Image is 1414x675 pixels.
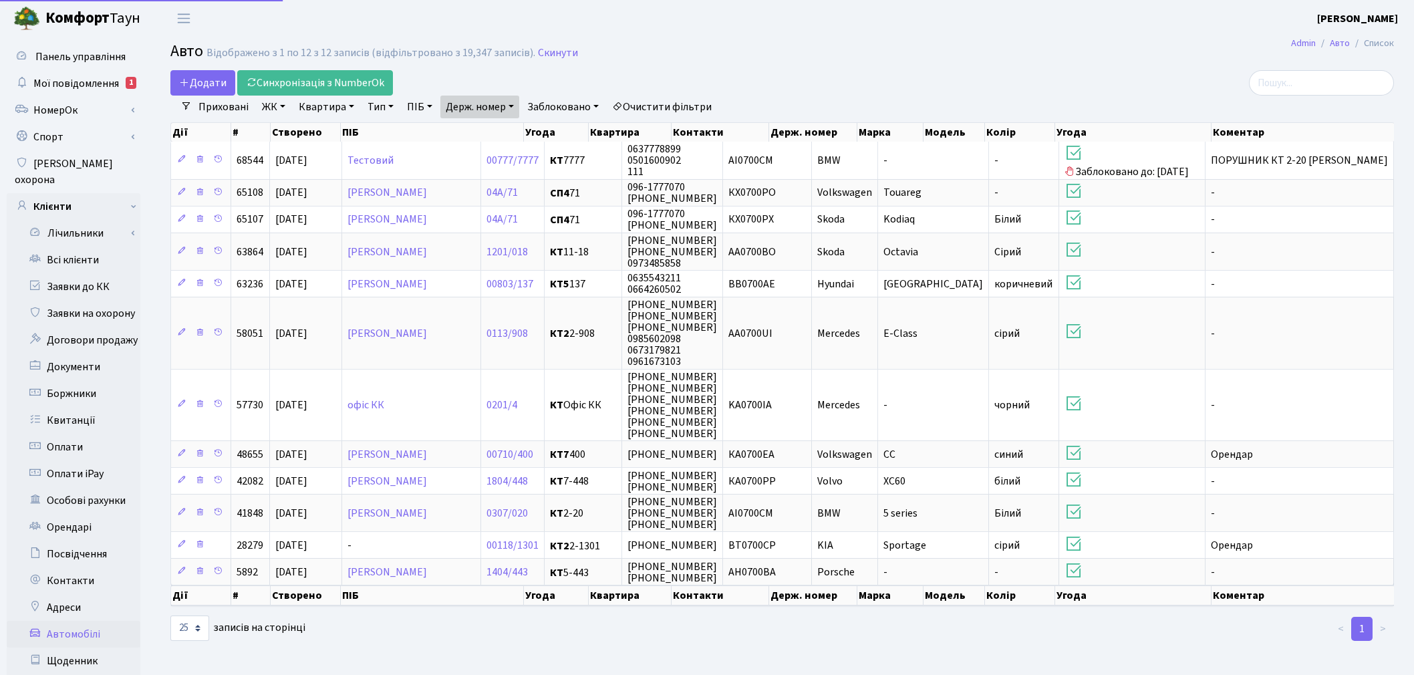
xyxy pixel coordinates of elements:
[170,39,203,63] span: Авто
[486,153,539,168] a: 00777/7777
[817,213,845,227] span: Skoda
[237,539,263,553] span: 28279
[7,380,140,407] a: Боржники
[1211,213,1215,227] span: -
[550,447,569,462] b: КТ7
[1271,29,1414,57] nav: breadcrumb
[994,447,1023,462] span: синий
[1211,506,1215,521] span: -
[237,398,263,412] span: 57730
[7,193,140,220] a: Клієнти
[237,506,263,521] span: 41848
[347,506,427,521] a: [PERSON_NAME]
[7,460,140,487] a: Оплати iPay
[589,585,672,605] th: Квартира
[1055,123,1212,142] th: Угода
[7,273,140,300] a: Заявки до КК
[7,594,140,621] a: Адреси
[341,585,524,605] th: ПІБ
[994,506,1021,521] span: Білий
[550,449,616,460] span: 400
[7,434,140,460] a: Оплати
[1317,11,1398,27] a: [PERSON_NAME]
[883,539,926,553] span: Sportage
[347,326,427,341] a: [PERSON_NAME]
[486,213,518,227] a: 04А/71
[7,407,140,434] a: Квитанції
[627,495,717,532] span: [PHONE_NUMBER] [PHONE_NUMBER] [PHONE_NUMBER]
[607,96,717,118] a: Очистити фільтри
[170,616,305,641] label: записів на сторінці
[126,77,136,89] div: 1
[440,96,519,118] a: Держ. номер
[237,565,258,580] span: 5892
[728,213,774,227] span: КX0700РХ
[1212,123,1394,142] th: Коментар
[486,398,517,412] a: 0201/4
[728,186,776,200] span: КX0700PO
[275,277,307,291] span: [DATE]
[7,43,140,70] a: Панель управління
[627,468,717,495] span: [PHONE_NUMBER] [PHONE_NUMBER]
[347,447,427,462] a: [PERSON_NAME]
[179,76,227,90] span: Додати
[672,585,770,605] th: Контакти
[206,47,535,59] div: Відображено з 1 по 12 з 12 записів (відфільтровано з 19,347 записів).
[486,447,533,462] a: 00710/400
[275,213,307,227] span: [DATE]
[1211,474,1215,489] span: -
[1211,153,1388,168] span: ПОРУШНИК КТ 2-20 [PERSON_NAME]
[817,398,860,412] span: Mercedes
[45,7,140,30] span: Таун
[7,70,140,97] a: Мої повідомлення1
[817,506,841,521] span: BMW
[627,559,717,585] span: [PHONE_NUMBER] [PHONE_NUMBER]
[769,123,857,142] th: Держ. номер
[275,153,307,168] span: [DATE]
[1249,70,1394,96] input: Пошук...
[994,474,1020,489] span: білий
[275,447,307,462] span: [DATE]
[627,297,717,370] span: [PHONE_NUMBER] [PHONE_NUMBER] [PHONE_NUMBER] 0985602098 0673179821 0961673103
[7,648,140,674] a: Щоденник
[589,123,672,142] th: Квартира
[524,585,589,605] th: Угода
[728,398,772,412] span: KA0700IA
[994,326,1020,341] span: сірий
[817,186,872,200] span: Volkswagen
[883,326,917,341] span: E-Class
[883,398,887,412] span: -
[550,567,616,578] span: 5-443
[486,506,528,521] a: 0307/020
[728,565,776,580] span: АН0700ВА
[237,326,263,341] span: 58051
[275,326,307,341] span: [DATE]
[627,271,681,297] span: 0635543211 0664260502
[45,7,110,29] b: Комфорт
[817,447,872,462] span: Volkswagen
[486,565,528,580] a: 1404/443
[550,476,616,487] span: 7-448
[362,96,399,118] a: Тип
[347,474,427,489] a: [PERSON_NAME]
[627,142,681,179] span: 0637778899 0501600902 111
[170,70,235,96] a: Додати
[817,474,843,489] span: Volvo
[486,474,528,489] a: 1804/448
[627,180,717,206] span: 096-1777070 [PHONE_NUMBER]
[994,186,998,200] span: -
[728,277,775,291] span: ВВ0700АЕ
[883,277,983,291] span: [GEOGRAPHIC_DATA]
[7,621,140,648] a: Автомобілі
[672,123,770,142] th: Контакти
[627,539,717,553] span: [PHONE_NUMBER]
[7,247,140,273] a: Всі клієнти
[1211,539,1253,553] span: Орендар
[7,124,140,150] a: Спорт
[728,539,776,553] span: ВТ0700СР
[275,398,307,412] span: [DATE]
[550,541,616,551] span: 2-1301
[994,245,1021,259] span: Сірий
[994,539,1020,553] span: сірий
[1212,585,1394,605] th: Коментар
